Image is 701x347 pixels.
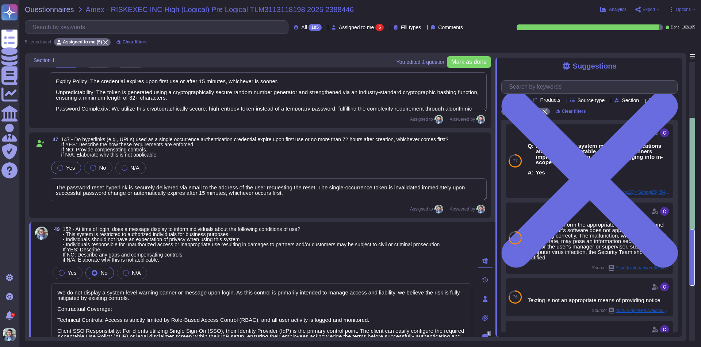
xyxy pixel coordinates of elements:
[51,227,60,232] span: 49
[375,24,384,31] div: 5
[122,40,146,44] span: Clear filters
[410,205,447,213] span: Assigned to
[682,26,695,29] span: 102 / 105
[616,308,670,313] span: 2025 Employee National Handbook and State Supplements.pdf
[100,270,107,276] span: No
[63,40,102,44] span: Assigned to me (5)
[63,226,440,263] span: 152 - At time of login, does a message display to inform individuals about the following conditio...
[660,282,669,291] img: user
[660,128,669,137] img: user
[513,236,517,240] span: 76
[513,295,517,299] span: 76
[671,26,681,29] span: Done:
[660,325,669,334] img: user
[451,59,487,65] span: Mark as done
[676,7,691,12] span: Options
[434,205,443,213] img: user
[25,40,51,44] div: 5 items found
[34,58,55,63] span: Section 1
[600,7,627,12] button: Analytics
[592,308,670,313] span: Source:
[61,136,449,158] span: 147 - Do hyperlinks (e.g., URLs) used as a single occurrence authentication credential expire upo...
[132,270,141,276] span: N/A
[528,297,670,303] div: Texting is not an appropriate means of providing notice
[66,165,75,171] span: Yes
[130,165,139,171] span: N/A
[68,270,76,276] span: Yes
[309,24,322,31] div: 105
[25,6,74,13] span: Questionnaires
[643,7,655,12] span: Export
[86,6,354,13] span: Amex - RISKEXEC INC High (Logical) Pre Logical TLM3113118198 2025 2388446
[447,56,491,68] button: Mark as done
[438,25,463,30] span: Comments
[339,25,374,30] span: Assigned to me
[505,81,677,93] input: Search by keywords
[476,205,485,213] img: user
[3,328,16,341] img: user
[99,165,106,171] span: No
[11,313,15,317] div: 4
[476,115,485,124] img: user
[50,72,487,111] textarea: Expiry Policy: The credential expires upon first use or after 15 minutes, whichever is sooner. Un...
[29,21,288,34] input: Search by keywords
[450,117,475,122] span: Answered by
[1,327,21,343] button: user
[410,115,447,124] span: Assigned to
[487,331,491,336] span: 0
[301,25,307,30] span: All
[609,7,627,12] span: Analytics
[50,137,58,142] span: 47
[397,59,445,65] span: You edited question
[450,207,475,211] span: Answered by
[401,25,421,30] span: Fill types
[434,115,443,124] img: user
[660,207,669,216] img: user
[422,59,425,65] b: 1
[50,178,487,201] textarea: The password reset hyperlink is securely delivered via email to the address of the user requestin...
[513,159,517,163] span: 77
[35,227,48,240] img: user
